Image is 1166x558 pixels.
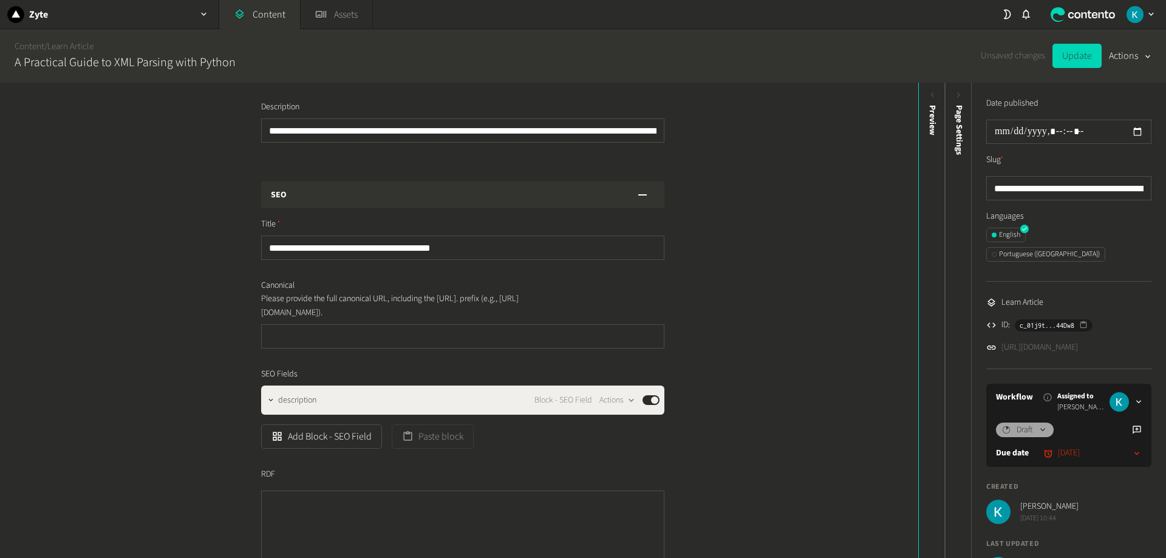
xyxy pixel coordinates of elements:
span: Draft [1017,424,1033,437]
p: Please provide the full canonical URL, including the [URL]. prefix (e.g., [URL][DOMAIN_NAME]). [261,292,537,319]
span: Page Settings [953,105,966,155]
span: Title [261,218,281,231]
span: Block - SEO Field [534,394,592,407]
span: Learn Article [1001,296,1043,309]
div: English [992,230,1020,240]
button: Draft [996,423,1054,437]
span: description [278,394,316,407]
button: Add Block - SEO Field [261,424,382,449]
h2: Zyte [29,7,48,22]
h3: SEO [271,189,287,202]
button: Paste block [392,424,474,449]
div: Portuguese ([GEOGRAPHIC_DATA]) [992,249,1100,260]
span: SEO Fields [261,368,298,381]
img: Karlo Jedud [986,500,1011,524]
button: c_01j9t...44Dw8 [1015,319,1093,332]
h4: Created [986,481,1151,492]
button: Update [1052,44,1102,68]
span: ID: [1001,319,1010,332]
a: [URL][DOMAIN_NAME] [1001,341,1078,354]
span: Canonical [261,279,295,292]
button: Actions [1109,44,1151,68]
span: / [44,40,47,53]
span: [DATE] 10:44 [1020,513,1079,524]
span: Assigned to [1057,391,1105,402]
a: Workflow [996,391,1033,404]
a: Content [15,40,44,53]
div: Preview [926,105,939,135]
img: Zyte [7,6,24,23]
span: Description [261,101,299,114]
label: Languages [986,210,1151,223]
span: [PERSON_NAME] [1057,402,1105,413]
label: Date published [986,97,1038,110]
img: Karlo Jedud [1127,6,1144,23]
time: [DATE] [1058,447,1080,460]
button: Actions [599,393,635,407]
span: Unsaved changes [981,49,1045,63]
label: Slug [986,154,1004,166]
span: RDF [261,468,275,481]
img: Karlo Jedud [1110,392,1129,412]
h4: Last updated [986,539,1151,549]
button: Portuguese ([GEOGRAPHIC_DATA]) [986,247,1105,262]
span: c_01j9t...44Dw8 [1020,320,1074,331]
a: Learn Article [47,40,94,53]
h2: A Practical Guide to XML Parsing with Python [15,53,236,72]
button: English [986,228,1026,242]
label: Due date [996,447,1029,460]
span: [PERSON_NAME] [1020,500,1079,513]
